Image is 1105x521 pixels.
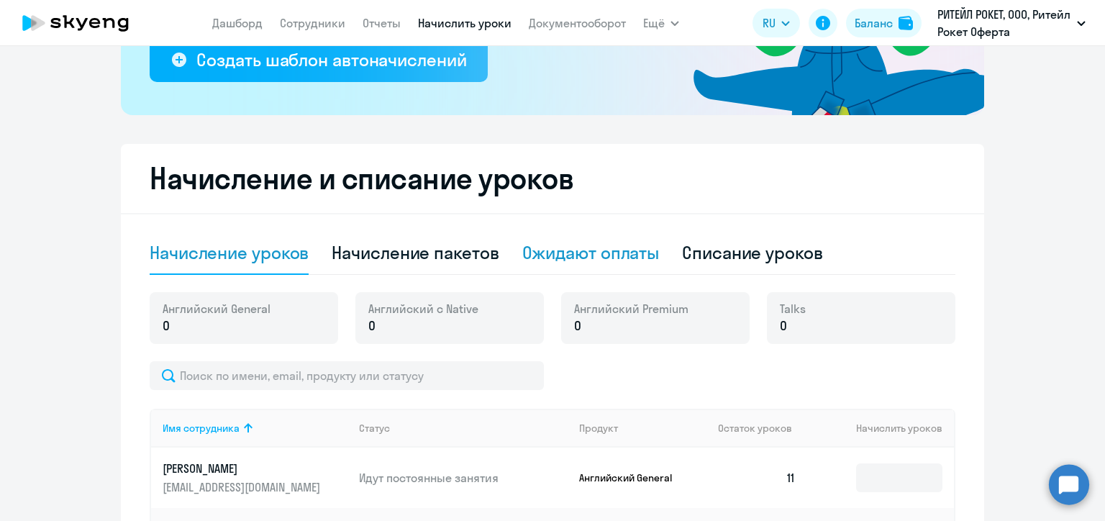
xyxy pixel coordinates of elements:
[930,6,1093,40] button: РИТЕЙЛ РОКЕТ, ООО, Ритейл Рокет Оферта (предоплата)
[807,409,954,448] th: Начислить уроков
[682,241,823,264] div: Списание уроков
[359,470,568,486] p: Идут постоянные занятия
[780,317,787,335] span: 0
[332,241,499,264] div: Начисление пакетов
[706,448,807,508] td: 11
[574,317,581,335] span: 0
[163,461,324,476] p: [PERSON_NAME]
[363,16,401,30] a: Отчеты
[150,161,955,196] h2: Начисление и списание уроков
[855,14,893,32] div: Баланс
[752,9,800,37] button: RU
[368,317,376,335] span: 0
[574,301,688,317] span: Английский Premium
[368,301,478,317] span: Английский с Native
[763,14,776,32] span: RU
[780,301,806,317] span: Talks
[937,6,1071,40] p: РИТЕЙЛ РОКЕТ, ООО, Ритейл Рокет Оферта (предоплата)
[163,422,347,435] div: Имя сотрудника
[150,39,488,82] button: Создать шаблон автоначислений
[359,422,568,435] div: Статус
[579,471,687,484] p: Английский General
[718,422,792,435] span: Остаток уроков
[150,241,309,264] div: Начисление уроков
[212,16,263,30] a: Дашборд
[529,16,626,30] a: Документооборот
[418,16,511,30] a: Начислить уроки
[163,422,240,435] div: Имя сотрудника
[579,422,707,435] div: Продукт
[196,48,466,71] div: Создать шаблон автоначислений
[718,422,807,435] div: Остаток уроков
[359,422,390,435] div: Статус
[522,241,660,264] div: Ожидают оплаты
[163,301,270,317] span: Английский General
[643,9,679,37] button: Ещё
[163,479,324,495] p: [EMAIL_ADDRESS][DOMAIN_NAME]
[163,317,170,335] span: 0
[846,9,922,37] button: Балансbalance
[899,16,913,30] img: balance
[579,422,618,435] div: Продукт
[150,361,544,390] input: Поиск по имени, email, продукту или статусу
[280,16,345,30] a: Сотрудники
[643,14,665,32] span: Ещё
[163,461,347,495] a: [PERSON_NAME][EMAIL_ADDRESS][DOMAIN_NAME]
